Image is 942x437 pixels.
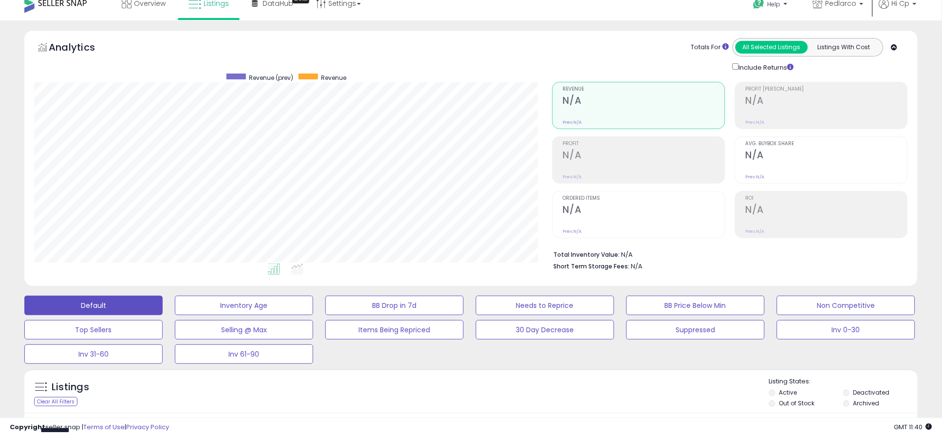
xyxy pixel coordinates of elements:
[325,320,464,340] button: Items Being Repriced
[746,196,907,201] span: ROI
[769,377,918,386] p: Listing States:
[808,41,880,54] button: Listings With Cost
[626,320,765,340] button: Suppressed
[563,228,582,234] small: Prev: N/A
[746,141,907,147] span: Avg. Buybox Share
[725,61,806,72] div: Include Returns
[554,250,620,259] b: Total Inventory Value:
[554,248,901,260] li: N/A
[249,74,294,82] span: Revenue (prev)
[175,344,313,364] button: Inv 61-90
[779,388,797,397] label: Active
[52,380,89,394] h5: Listings
[563,174,582,180] small: Prev: N/A
[563,87,725,92] span: Revenue
[746,204,907,217] h2: N/A
[563,204,725,217] h2: N/A
[746,228,765,234] small: Prev: N/A
[24,296,163,315] button: Default
[563,141,725,147] span: Profit
[853,388,890,397] label: Deactivated
[49,40,114,57] h5: Analytics
[746,95,907,108] h2: N/A
[175,320,313,340] button: Selling @ Max
[779,399,815,407] label: Out of Stock
[563,119,582,125] small: Prev: N/A
[691,43,729,52] div: Totals For
[626,296,765,315] button: BB Price Below Min
[24,344,163,364] button: Inv 31-60
[563,95,725,108] h2: N/A
[746,119,765,125] small: Prev: N/A
[746,150,907,163] h2: N/A
[10,422,45,432] strong: Copyright
[777,296,915,315] button: Non Competitive
[325,296,464,315] button: BB Drop in 7d
[631,262,643,271] span: N/A
[476,320,614,340] button: 30 Day Decrease
[321,74,347,82] span: Revenue
[34,397,77,406] div: Clear All Filters
[746,174,765,180] small: Prev: N/A
[853,399,880,407] label: Archived
[10,423,169,432] div: seller snap | |
[563,196,725,201] span: Ordered Items
[746,87,907,92] span: Profit [PERSON_NAME]
[24,320,163,340] button: Top Sellers
[476,296,614,315] button: Needs to Reprice
[735,41,808,54] button: All Selected Listings
[554,262,630,270] b: Short Term Storage Fees:
[777,320,915,340] button: Inv 0-30
[894,422,932,432] span: 2025-09-8 11:40 GMT
[175,296,313,315] button: Inventory Age
[563,150,725,163] h2: N/A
